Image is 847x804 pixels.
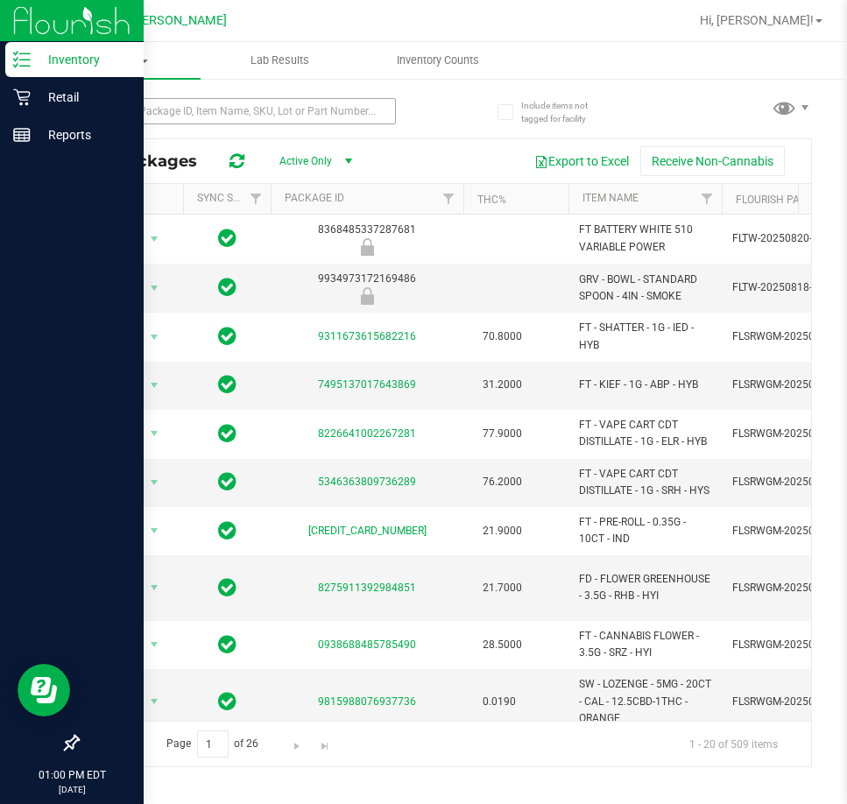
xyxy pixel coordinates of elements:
a: 8275911392984851 [318,582,416,594]
a: THC% [477,194,506,206]
span: Page of 26 [152,730,273,758]
p: Retail [31,87,136,108]
span: 31.2000 [474,372,531,398]
inline-svg: Reports [13,126,31,144]
span: In Sync [218,575,236,600]
span: 21.7000 [474,575,531,601]
a: Filter [242,184,271,214]
span: In Sync [218,689,236,714]
a: Filter [434,184,463,214]
span: All Packages [91,152,215,171]
p: Reports [31,124,136,145]
span: In Sync [218,275,236,300]
span: select [144,227,166,251]
span: In Sync [218,324,236,349]
a: 9311673615682216 [318,330,416,342]
span: 77.9000 [474,421,531,447]
span: 1 - 20 of 509 items [675,730,792,757]
div: Newly Received [268,238,466,256]
input: 1 [197,730,229,758]
a: Sync Status [197,192,265,204]
span: 70.8000 [474,324,531,349]
span: 28.5000 [474,632,531,658]
span: In Sync [218,632,236,657]
span: Lab Results [227,53,333,68]
a: 7495137017643869 [318,378,416,391]
div: 8368485337287681 [268,222,466,256]
a: 0938688485785490 [318,638,416,651]
a: Lab Results [201,42,359,79]
span: 0.0190 [474,689,525,715]
a: 9815988076937736 [318,695,416,708]
span: [PERSON_NAME] [131,13,227,28]
a: Inventory Counts [358,42,517,79]
div: 9934973172169486 [268,271,466,305]
span: select [144,518,166,543]
span: 21.9000 [474,518,531,544]
span: FT - VAPE CART CDT DISTILLATE - 1G - ELR - HYB [579,417,711,450]
span: SW - LOZENGE - 5MG - 20CT - CAL - 12.5CBD-1THC - ORANGE [579,676,711,727]
p: 01:00 PM EDT [8,767,136,783]
span: In Sync [218,518,236,543]
span: select [144,632,166,657]
span: select [144,575,166,600]
p: [DATE] [8,783,136,796]
span: In Sync [218,469,236,494]
a: Go to the last page [312,730,337,754]
span: select [144,470,166,495]
span: In Sync [218,421,236,446]
iframe: Resource center [18,664,70,716]
a: 5346363809736289 [318,476,416,488]
span: FD - FLOWER GREENHOUSE - 3.5G - RHB - HYI [579,571,711,604]
a: Item Name [582,192,639,204]
span: In Sync [218,226,236,250]
div: Newly Received [268,287,466,305]
a: Filter [693,184,722,214]
a: Flourish Package ID [736,194,846,206]
span: FT - SHATTER - 1G - IED - HYB [579,320,711,353]
span: FT - KIEF - 1G - ABP - HYB [579,377,711,393]
inline-svg: Retail [13,88,31,106]
input: Search Package ID, Item Name, SKU, Lot or Part Number... [77,98,396,124]
span: FT - VAPE CART CDT DISTILLATE - 1G - SRH - HYS [579,466,711,499]
span: 76.2000 [474,469,531,495]
span: Include items not tagged for facility [521,99,609,125]
span: FT - PRE-ROLL - 0.35G - 10CT - IND [579,514,711,547]
span: select [144,276,166,300]
span: FT - CANNABIS FLOWER - 3.5G - SRZ - HYI [579,628,711,661]
span: select [144,421,166,446]
span: Hi, [PERSON_NAME]! [700,13,814,27]
span: select [144,325,166,349]
span: GRV - BOWL - STANDARD SPOON - 4IN - SMOKE [579,272,711,305]
a: Package ID [285,192,344,204]
span: select [144,373,166,398]
button: Export to Excel [523,146,640,176]
span: select [144,689,166,714]
a: [CREDIT_CARD_NUMBER] [308,525,427,537]
span: Inventory Counts [373,53,503,68]
a: 8226641002267281 [318,427,416,440]
inline-svg: Inventory [13,51,31,68]
span: FT BATTERY WHITE 510 VARIABLE POWER [579,222,711,255]
button: Receive Non-Cannabis [640,146,785,176]
p: Inventory [31,49,136,70]
a: Go to the next page [285,730,310,754]
span: In Sync [218,372,236,397]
